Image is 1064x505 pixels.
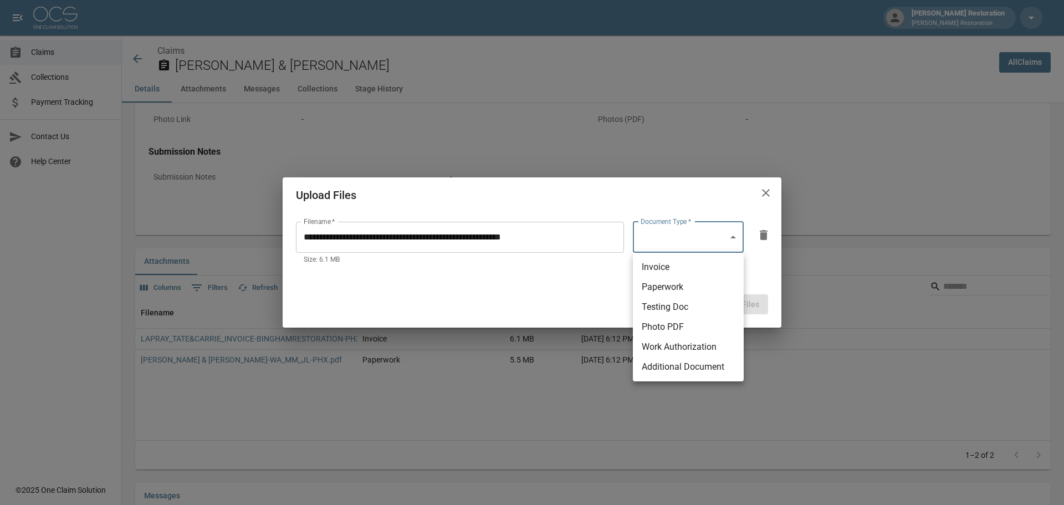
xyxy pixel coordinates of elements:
[633,277,744,297] li: Paperwork
[633,337,744,357] li: Work Authorization
[633,317,744,337] li: Photo PDF
[633,297,744,317] li: Testing Doc
[633,257,744,277] li: Invoice
[633,357,744,377] li: Additional Document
